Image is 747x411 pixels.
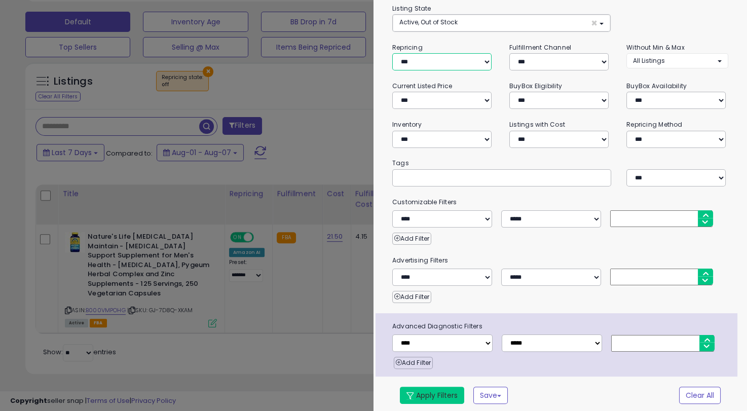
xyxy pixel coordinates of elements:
button: Apply Filters [400,387,464,404]
small: Repricing Method [626,120,683,129]
button: Add Filter [392,291,431,303]
small: BuyBox Availability [626,82,687,90]
small: Listings with Cost [509,120,565,129]
span: Advanced Diagnostic Filters [385,321,737,332]
button: Add Filter [392,233,431,245]
button: Add Filter [394,357,433,369]
small: Without Min & Max [626,43,685,52]
span: All Listings [633,56,665,65]
button: All Listings [626,53,728,68]
small: Current Listed Price [392,82,452,90]
small: Tags [385,158,736,169]
small: Customizable Filters [385,197,736,208]
button: Save [473,387,508,404]
small: Fulfillment Channel [509,43,571,52]
small: Inventory [392,120,422,129]
span: Active, Out of Stock [399,18,458,26]
small: Listing State [392,4,431,13]
button: Clear All [679,387,721,404]
span: × [591,18,597,28]
small: Advertising Filters [385,255,736,266]
button: Active, Out of Stock × [393,15,610,31]
small: BuyBox Eligibility [509,82,562,90]
small: Repricing [392,43,423,52]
